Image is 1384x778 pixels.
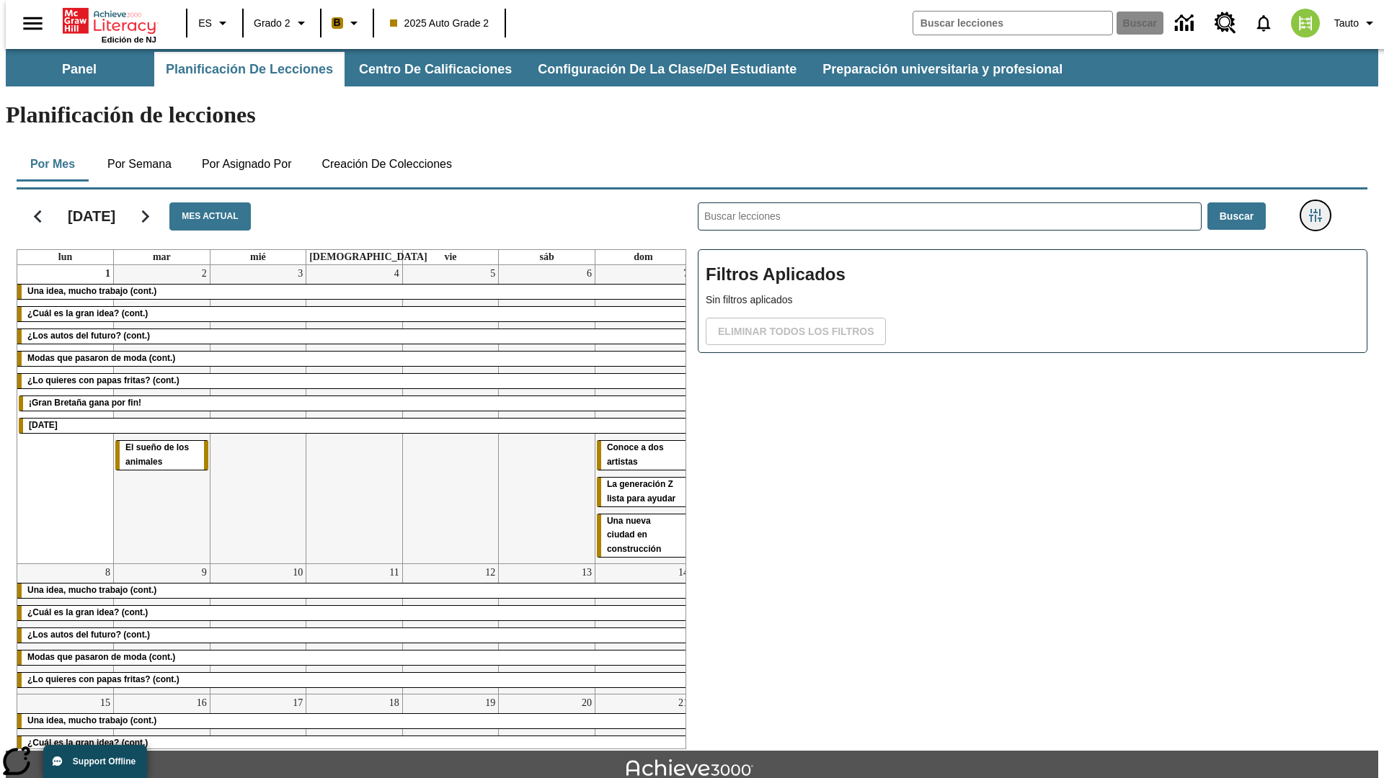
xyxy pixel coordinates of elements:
div: ¡Gran Bretaña gana por fin! [19,396,690,411]
h2: [DATE] [68,207,115,225]
div: ¿Los autos del futuro? (cont.) [17,329,691,344]
td: 1 de septiembre de 2025 [17,265,114,564]
a: 7 de septiembre de 2025 [680,265,691,282]
span: Conoce a dos artistas [607,442,664,467]
a: 10 de septiembre de 2025 [290,564,306,581]
td: 12 de septiembre de 2025 [402,564,499,694]
a: 1 de septiembre de 2025 [102,265,113,282]
span: Una idea, mucho trabajo (cont.) [27,286,156,296]
td: 6 de septiembre de 2025 [499,265,595,564]
button: Escoja un nuevo avatar [1282,4,1328,42]
span: Una idea, mucho trabajo (cont.) [27,585,156,595]
button: Panel [7,52,151,86]
button: Lenguaje: ES, Selecciona un idioma [192,10,238,36]
span: Tauto [1334,16,1359,31]
button: Seguir [127,198,164,235]
div: Modas que pasaron de moda (cont.) [17,352,691,366]
button: Preparación universitaria y profesional [811,52,1074,86]
a: 5 de septiembre de 2025 [487,265,498,282]
span: ¿Cuál es la gran idea? (cont.) [27,738,148,748]
span: Día del Trabajo [29,420,58,430]
button: Por semana [96,147,183,182]
a: 20 de septiembre de 2025 [579,694,595,712]
td: 13 de septiembre de 2025 [499,564,595,694]
div: ¿Los autos del futuro? (cont.) [17,628,691,643]
div: La generación Z lista para ayudar [597,478,690,506]
a: 15 de septiembre de 2025 [97,694,113,712]
a: 2 de septiembre de 2025 [199,265,210,282]
div: ¿Cuál es la gran idea? (cont.) [17,307,691,321]
a: 19 de septiembre de 2025 [482,694,498,712]
a: 12 de septiembre de 2025 [482,564,498,581]
div: Día del Trabajo [19,419,690,433]
button: Centro de calificaciones [347,52,523,86]
a: 8 de septiembre de 2025 [102,564,113,581]
span: ¿Los autos del futuro? (cont.) [27,331,150,341]
span: La generación Z lista para ayudar [607,479,675,504]
span: Support Offline [73,756,136,766]
button: Abrir el menú lateral [12,2,54,45]
a: 13 de septiembre de 2025 [579,564,595,581]
a: sábado [536,250,556,264]
a: viernes [441,250,459,264]
td: 7 de septiembre de 2025 [595,265,691,564]
a: Notificaciones [1245,4,1282,42]
span: Modas que pasaron de moda (cont.) [27,353,175,363]
div: ¿Lo quieres con papas fritas? (cont.) [17,374,691,388]
div: Conoce a dos artistas [597,441,690,470]
a: 9 de septiembre de 2025 [199,564,210,581]
span: Edición de NJ [102,35,156,44]
button: Menú lateral de filtros [1301,201,1330,230]
td: 4 de septiembre de 2025 [306,265,403,564]
button: Boost El color de la clase es anaranjado claro. Cambiar el color de la clase. [326,10,368,36]
a: 16 de septiembre de 2025 [194,694,210,712]
p: Sin filtros aplicados [706,292,1359,308]
img: avatar image [1291,9,1320,37]
span: El sueño de los animales [125,442,189,467]
div: Subbarra de navegación [6,49,1378,86]
button: Planificación de lecciones [154,52,345,86]
button: Regresar [19,198,56,235]
div: El sueño de los animales [115,441,208,470]
div: Una idea, mucho trabajo (cont.) [17,285,691,299]
a: Centro de información [1166,4,1206,43]
td: 3 de septiembre de 2025 [210,265,306,564]
div: Una idea, mucho trabajo (cont.) [17,583,691,598]
span: ¡Gran Bretaña gana por fin! [29,398,141,408]
span: Grado 2 [254,16,290,31]
span: 2025 Auto Grade 2 [390,16,489,31]
a: 14 de septiembre de 2025 [675,564,691,581]
button: Configuración de la clase/del estudiante [526,52,808,86]
a: 18 de septiembre de 2025 [386,694,402,712]
div: Portada [63,5,156,44]
a: Centro de recursos, Se abrirá en una pestaña nueva. [1206,4,1245,43]
a: martes [150,250,174,264]
td: 10 de septiembre de 2025 [210,564,306,694]
td: 5 de septiembre de 2025 [402,265,499,564]
div: Subbarra de navegación [6,52,1075,86]
td: 9 de septiembre de 2025 [114,564,210,694]
button: Mes actual [169,202,250,231]
div: ¿Cuál es la gran idea? (cont.) [17,736,691,751]
div: Filtros Aplicados [698,249,1367,353]
a: 21 de septiembre de 2025 [675,694,691,712]
span: Una idea, mucho trabajo (cont.) [27,715,156,725]
button: Grado: Grado 2, Elige un grado [248,10,316,36]
h2: Filtros Aplicados [706,257,1359,292]
h1: Planificación de lecciones [6,102,1378,128]
div: ¿Lo quieres con papas fritas? (cont.) [17,673,691,687]
a: 11 de septiembre de 2025 [386,564,402,581]
td: 2 de septiembre de 2025 [114,265,210,564]
a: Portada [63,6,156,35]
div: Calendario [5,184,686,749]
a: 17 de septiembre de 2025 [290,694,306,712]
button: Por asignado por [190,147,303,182]
button: Buscar [1207,202,1266,231]
input: Buscar lecciones [698,203,1201,230]
a: 3 de septiembre de 2025 [295,265,306,282]
div: Una idea, mucho trabajo (cont.) [17,714,691,728]
a: 6 de septiembre de 2025 [584,265,595,282]
input: Buscar campo [913,12,1112,35]
span: Modas que pasaron de moda (cont.) [27,652,175,662]
span: B [334,14,341,32]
